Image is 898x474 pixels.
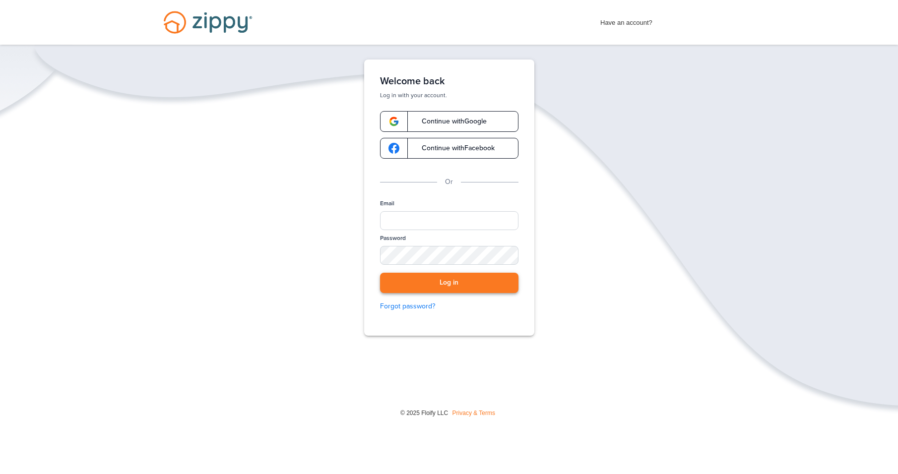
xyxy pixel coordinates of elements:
label: Password [380,234,406,242]
img: google-logo [388,143,399,154]
span: Continue with Facebook [412,145,495,152]
button: Log in [380,273,518,293]
p: Or [445,177,453,187]
a: google-logoContinue withFacebook [380,138,518,159]
h1: Welcome back [380,75,518,87]
input: Password [380,246,518,265]
img: google-logo [388,116,399,127]
a: google-logoContinue withGoogle [380,111,518,132]
label: Email [380,199,394,208]
a: Privacy & Terms [452,410,495,416]
span: Have an account? [600,12,652,28]
a: Forgot password? [380,301,518,312]
span: Continue with Google [412,118,487,125]
p: Log in with your account. [380,91,518,99]
input: Email [380,211,518,230]
span: © 2025 Floify LLC [400,410,448,416]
